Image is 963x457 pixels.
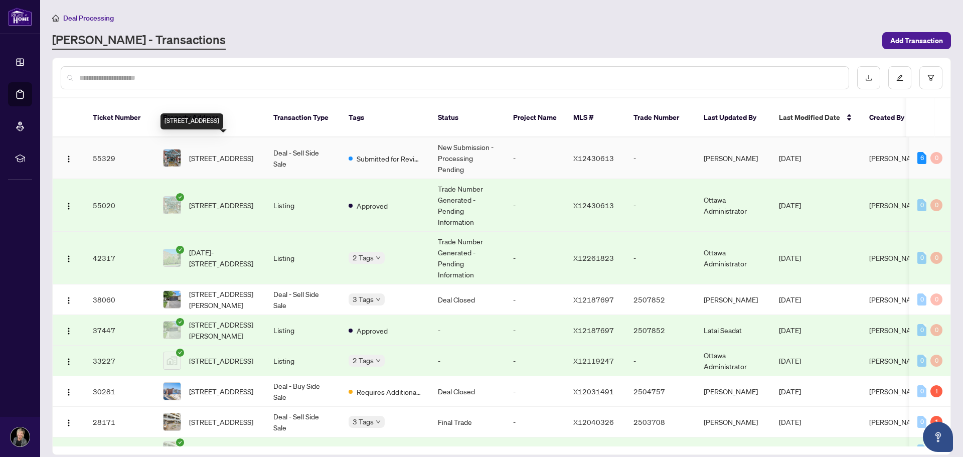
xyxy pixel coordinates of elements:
[771,98,861,137] th: Last Modified Date
[176,349,184,357] span: check-circle
[176,246,184,254] span: check-circle
[357,200,388,211] span: Approved
[779,112,840,123] span: Last Modified Date
[930,199,942,211] div: 0
[882,32,951,49] button: Add Transaction
[353,416,374,427] span: 3 Tags
[869,446,923,455] span: [PERSON_NAME]
[65,327,73,335] img: Logo
[430,346,505,376] td: -
[625,315,696,346] td: 2507852
[189,416,253,427] span: [STREET_ADDRESS]
[265,98,341,137] th: Transaction Type
[353,355,374,366] span: 2 Tags
[696,232,771,284] td: Ottawa Administrator
[164,352,181,369] img: thumbnail-img
[857,66,880,89] button: download
[625,346,696,376] td: -
[896,74,903,81] span: edit
[923,422,953,452] button: Open asap
[61,250,77,266] button: Logo
[505,179,565,232] td: -
[430,98,505,137] th: Status
[189,319,257,341] span: [STREET_ADDRESS][PERSON_NAME]
[65,296,73,304] img: Logo
[869,253,923,262] span: [PERSON_NAME]
[155,98,265,137] th: Property Address
[888,66,911,89] button: edit
[65,388,73,396] img: Logo
[625,179,696,232] td: -
[164,413,181,430] img: thumbnail-img
[176,193,184,201] span: check-circle
[430,179,505,232] td: Trade Number Generated - Pending Information
[573,356,614,365] span: X12119247
[52,15,59,22] span: home
[930,293,942,306] div: 0
[505,232,565,284] td: -
[65,419,73,427] img: Logo
[696,315,771,346] td: Latai Seadat
[265,232,341,284] td: Listing
[927,74,934,81] span: filter
[164,291,181,308] img: thumbnail-img
[869,387,923,396] span: [PERSON_NAME]
[625,376,696,407] td: 2504757
[430,284,505,315] td: Deal Closed
[85,232,155,284] td: 42317
[573,201,614,210] span: X12430613
[861,98,921,137] th: Created By
[505,98,565,137] th: Project Name
[85,284,155,315] td: 38060
[52,32,226,50] a: [PERSON_NAME] - Transactions
[869,154,923,163] span: [PERSON_NAME]
[189,288,257,311] span: [STREET_ADDRESS][PERSON_NAME]
[779,295,801,304] span: [DATE]
[917,444,926,456] div: 0
[61,291,77,308] button: Logo
[779,201,801,210] span: [DATE]
[164,322,181,339] img: thumbnail-img
[353,252,374,263] span: 2 Tags
[696,284,771,315] td: [PERSON_NAME]
[160,113,223,129] div: [STREET_ADDRESS]
[65,202,73,210] img: Logo
[779,326,801,335] span: [DATE]
[265,376,341,407] td: Deal - Buy Side Sale
[376,419,381,424] span: down
[779,253,801,262] span: [DATE]
[573,295,614,304] span: X12187697
[164,383,181,400] img: thumbnail-img
[189,200,253,211] span: [STREET_ADDRESS]
[8,8,32,26] img: logo
[189,153,253,164] span: [STREET_ADDRESS]
[430,315,505,346] td: -
[573,326,614,335] span: X12187697
[265,179,341,232] td: Listing
[696,376,771,407] td: [PERSON_NAME]
[917,324,926,336] div: 0
[357,325,388,336] span: Approved
[930,416,942,428] div: 1
[505,315,565,346] td: -
[625,98,696,137] th: Trade Number
[930,324,942,336] div: 0
[85,346,155,376] td: 33227
[189,355,253,366] span: [STREET_ADDRESS]
[573,154,614,163] span: X12430613
[61,197,77,213] button: Logo
[357,153,422,164] span: Submitted for Review
[176,318,184,326] span: check-circle
[376,255,381,260] span: down
[573,417,614,426] span: X12040326
[869,201,923,210] span: [PERSON_NAME]
[930,385,942,397] div: 1
[189,445,253,456] span: [STREET_ADDRESS]
[869,356,923,365] span: [PERSON_NAME]
[11,427,30,446] img: Profile Icon
[85,137,155,179] td: 55329
[917,385,926,397] div: 0
[85,407,155,437] td: 28171
[61,353,77,369] button: Logo
[917,416,926,428] div: 0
